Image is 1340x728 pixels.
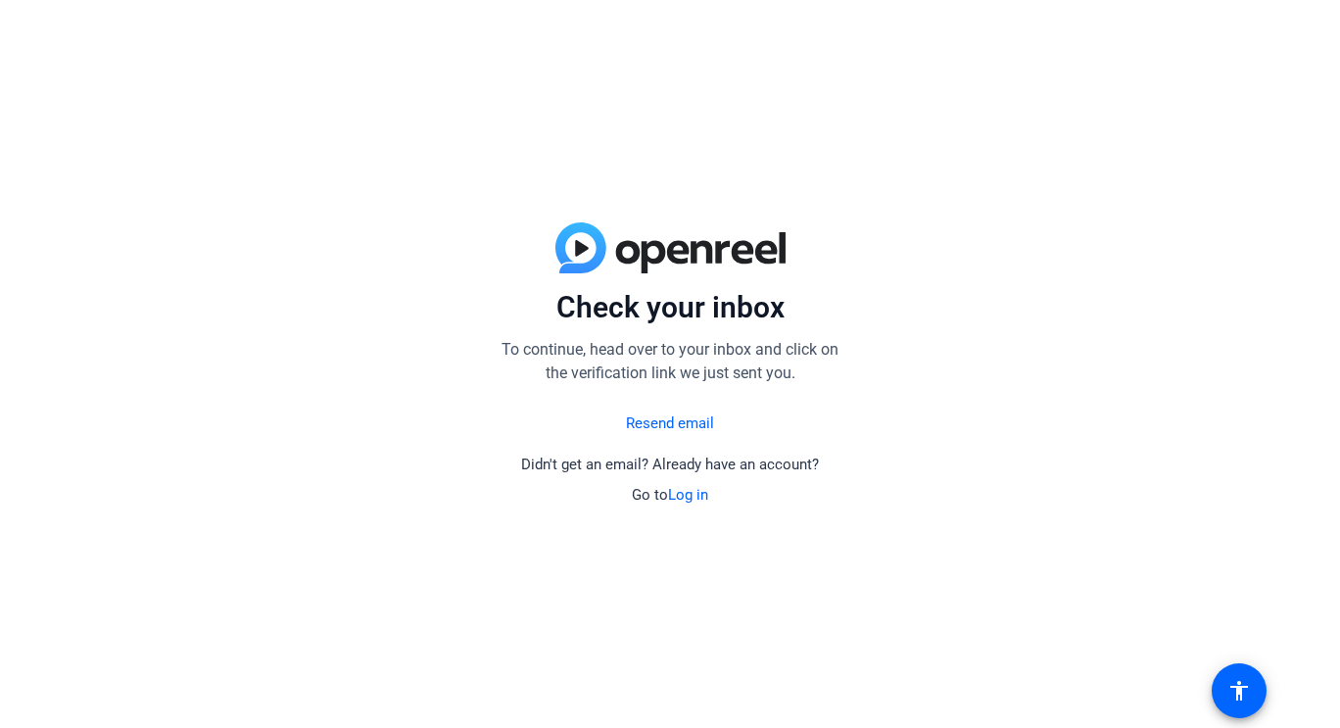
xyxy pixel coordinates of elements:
[494,289,846,326] p: Check your inbox
[1227,679,1251,703] mat-icon: accessibility
[494,338,846,385] p: To continue, head over to your inbox and click on the verification link we just sent you.
[555,222,786,273] img: blue-gradient.svg
[632,486,708,504] span: Go to
[626,413,714,435] a: Resend email
[521,456,819,473] span: Didn't get an email? Already have an account?
[668,486,708,504] a: Log in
